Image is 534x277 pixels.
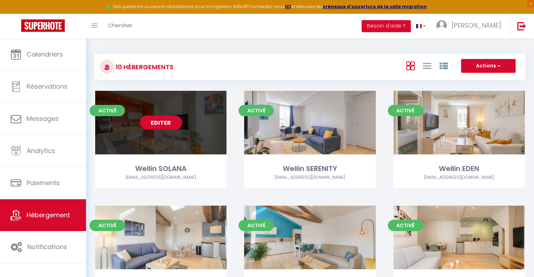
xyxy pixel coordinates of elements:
span: Notifications [27,242,67,251]
img: logout [517,22,526,30]
span: Messages [27,114,59,123]
h3: 10 Hébergements [114,59,173,75]
span: Activé [90,105,125,116]
span: Activé [388,220,423,231]
button: Besoin d'aide ? [362,20,411,32]
span: Chercher [108,22,132,29]
button: Ouvrir le widget de chat LiveChat [6,3,27,24]
a: Vue par Groupe [440,60,448,71]
a: ... [PERSON_NAME] [431,14,510,39]
div: Airbnb [244,174,375,181]
div: Airbnb [95,174,226,181]
a: ICI [285,4,291,10]
a: Editer [140,116,182,130]
a: Vue en Liste [423,60,431,71]
span: Activé [239,220,274,231]
span: Paiements [27,178,60,187]
img: Super Booking [21,19,65,32]
div: Wellin EDEN [394,163,525,174]
a: créneaux d'ouverture de la salle migration [323,4,427,10]
div: Wellin SERENITY [244,163,375,174]
span: Activé [388,105,423,116]
button: Actions [461,59,516,73]
span: Calendriers [27,50,63,59]
a: Chercher [103,14,138,39]
div: Wellin SOLANA [95,163,226,174]
span: Hébergement [27,211,70,219]
div: Airbnb [394,174,525,181]
span: Réservations [27,82,68,91]
span: Analytics [27,146,55,155]
img: ... [436,20,447,31]
span: Activé [239,105,274,116]
span: [PERSON_NAME] [452,21,501,30]
a: Vue en Box [406,60,415,71]
span: Activé [90,220,125,231]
